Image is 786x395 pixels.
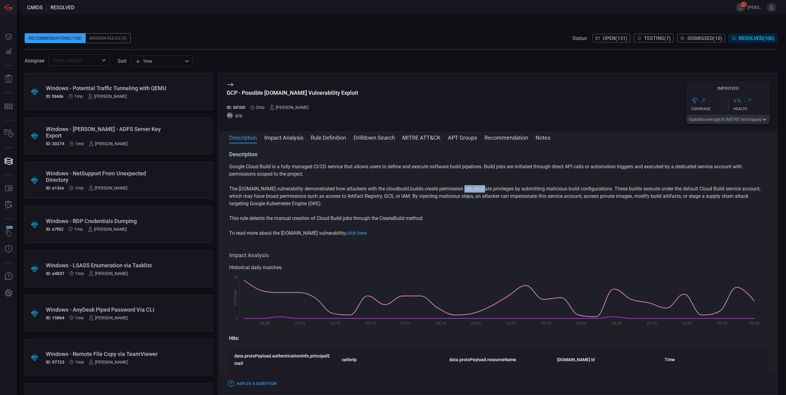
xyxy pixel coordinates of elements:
button: Dashboard [1,30,16,44]
div: Health [733,107,770,111]
span: Jul 15, 2025 6:50 AM [74,227,83,232]
strong: Time [665,357,675,362]
button: Drilldown Search [354,134,395,141]
div: Coverage [691,107,728,111]
h5: ID: e7f02 [46,227,63,232]
h3: Description [229,151,767,158]
text: 04/26 [576,321,586,325]
text: 04/28 [612,321,622,325]
text: 04/20 [471,321,481,325]
p: To read more about the [DOMAIN_NAME] vulnerability, [229,229,767,237]
div: Time [136,58,183,64]
text: 05/02 [682,321,692,325]
div: Windows - LSASS Enumeration via Tasklist [46,262,168,269]
span: resolved [51,5,75,10]
button: Ask Us a Question [227,379,278,389]
text: 04/30 [647,321,657,325]
div: [PERSON_NAME] [89,271,128,276]
button: Gainedcoverage in2MITRE techniques [687,115,770,124]
td: [DATE] 07:00:00 [659,370,767,382]
div: Recommendations (138) [25,33,86,43]
span: 2 [724,117,727,122]
strong: data.protoPayload.authenticationInfo.principalEmail [234,353,330,366]
span: Resolved ( 106 ) [739,35,775,41]
button: Rule Catalog [1,181,16,196]
button: Notes [536,134,550,141]
div: [PERSON_NAME] [88,186,128,190]
div: Windows - Golden SAML - ADFS Server Key Export [46,126,168,139]
text: 04/24 [541,321,551,325]
h5: ID: 15864 [46,315,64,320]
span: Cards [27,5,43,10]
h3: + % [733,97,741,104]
div: Windows - Remote File Copy via TeamViewer [46,351,168,357]
div: Broken Rules (5) [86,33,131,43]
span: Jul 15, 2025 6:50 AM [75,186,83,190]
h5: ID: a4837 [46,271,64,276]
button: MITRE - Detection Posture [1,99,16,114]
span: May 07, 2025 8:57 AM [256,105,265,110]
button: Preferences [1,286,16,301]
button: APT Groups [448,134,477,141]
div: Windows - NetSupport From Unexpected Directory [46,170,168,183]
span: Testing ( 7 ) [644,35,671,41]
text: 24 [233,275,238,279]
button: Threat Intelligence [1,242,16,257]
button: Cards [1,154,16,169]
span: 15 [741,2,747,7]
div: [PERSON_NAME] [89,315,128,320]
button: Recommendation [484,134,528,141]
text: 04/16 [400,321,411,325]
text: 04/22 [506,321,516,325]
p: This rule detects the manual creation of Cloud Build jobs through the CreateBuild method. [229,215,767,222]
button: Inventory [1,126,16,141]
div: [PERSON_NAME] [88,94,127,99]
div: GCP - Possible Bad.Build Vulnerability Exploit [227,90,358,96]
span: Open ( 131 ) [603,35,627,41]
span: Status: [572,35,588,41]
text: 0 [236,317,238,321]
button: ALERT ANALYSIS [1,198,16,213]
div: [PERSON_NAME] [89,360,128,365]
text: 04/10 [295,321,305,325]
text: 04/14 [365,321,375,325]
span: Jul 15, 2025 6:50 AM [74,94,83,99]
h5: ID: 20274 [46,141,64,146]
td: [EMAIL_ADDRESS][DOMAIN_NAME] [229,370,337,382]
span: Dismissed ( 10 ) [687,35,722,41]
p: The [DOMAIN_NAME] vulnerability demonstrated how attackers with the cloudbuild.builds.create perm... [229,185,767,207]
button: Impact Analysis [264,134,303,141]
span: Jul 15, 2025 6:49 AM [75,315,84,320]
span: Jul 15, 2025 6:49 AM [75,271,84,276]
span: Jul 15, 2025 6:50 AM [75,141,84,146]
div: Windows - Potential Traffic Tunneling with QEMU [46,85,168,91]
td: private [337,370,444,382]
strong: callerIp [342,357,357,362]
text: Hit Count [233,290,237,306]
text: 05/06 [749,321,760,325]
button: MITRE ATT&CK [402,134,440,141]
h5: ID: 97723 [46,360,64,365]
p: Google Cloud Build is a fully managed CI/CD service that allows users to define and execute softw... [229,163,767,178]
button: Resolved(106) [729,34,777,42]
button: Description [229,134,257,141]
h5: ID: 3d1b0 [227,105,245,110]
text: 04/08 [260,321,270,325]
div: Windows - AnyDesk Piped Password Via CLI [46,306,168,313]
div: [PERSON_NAME] [89,141,128,146]
span: [PERSON_NAME].nsonga [748,5,764,10]
label: sort [118,58,127,64]
td: projects/cna-g-sbx-proj-prisma/builds [444,370,552,382]
button: Wingman [1,225,16,240]
div: Historical daily matches [229,264,767,271]
button: Rule Definition [311,134,346,141]
strong: Hits: [229,335,239,341]
button: Ask Us A Question [1,269,16,284]
button: Open(131) [593,34,630,42]
button: Reports [1,72,16,86]
div: [PERSON_NAME] [88,227,127,232]
h5: ID: a13ce [46,186,64,190]
div: gcp [227,112,358,118]
text: 04/12 [330,321,340,325]
a: click here. [346,230,368,236]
